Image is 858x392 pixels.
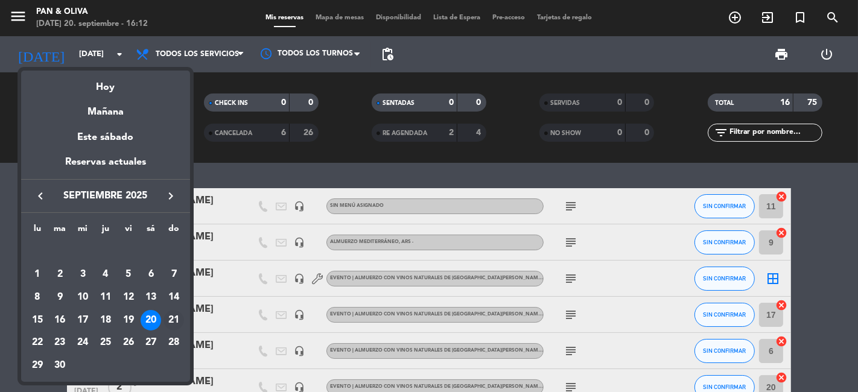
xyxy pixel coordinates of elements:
[72,287,93,308] div: 10
[49,354,72,377] td: 30 de septiembre de 2025
[94,332,117,355] td: 25 de septiembre de 2025
[72,310,93,330] div: 17
[49,309,72,332] td: 16 de septiembre de 2025
[162,263,185,286] td: 7 de septiembre de 2025
[118,287,139,308] div: 12
[21,121,190,154] div: Este sábado
[117,263,140,286] td: 5 de septiembre de 2025
[50,355,71,376] div: 30
[27,332,48,353] div: 22
[139,263,162,286] td: 6 de septiembre de 2025
[71,332,94,355] td: 24 de septiembre de 2025
[50,310,71,330] div: 16
[164,264,184,285] div: 7
[164,287,184,308] div: 14
[21,95,190,120] div: Mañana
[118,310,139,330] div: 19
[33,189,48,203] i: keyboard_arrow_left
[162,286,185,309] td: 14 de septiembre de 2025
[30,188,51,204] button: keyboard_arrow_left
[117,309,140,332] td: 19 de septiembre de 2025
[49,286,72,309] td: 9 de septiembre de 2025
[49,332,72,355] td: 23 de septiembre de 2025
[71,263,94,286] td: 3 de septiembre de 2025
[50,287,71,308] div: 9
[117,332,140,355] td: 26 de septiembre de 2025
[27,355,48,376] div: 29
[118,264,139,285] div: 5
[95,332,116,353] div: 25
[95,310,116,330] div: 18
[118,332,139,353] div: 26
[164,310,184,330] div: 21
[49,263,72,286] td: 2 de septiembre de 2025
[94,263,117,286] td: 4 de septiembre de 2025
[139,332,162,355] td: 27 de septiembre de 2025
[139,309,162,332] td: 20 de septiembre de 2025
[94,309,117,332] td: 18 de septiembre de 2025
[27,264,48,285] div: 1
[71,286,94,309] td: 10 de septiembre de 2025
[160,188,182,204] button: keyboard_arrow_right
[26,309,49,332] td: 15 de septiembre de 2025
[162,309,185,332] td: 21 de septiembre de 2025
[139,286,162,309] td: 13 de septiembre de 2025
[164,189,178,203] i: keyboard_arrow_right
[49,222,72,241] th: martes
[141,332,161,353] div: 27
[51,188,160,204] span: septiembre 2025
[141,287,161,308] div: 13
[141,264,161,285] div: 6
[21,71,190,95] div: Hoy
[72,332,93,353] div: 24
[139,222,162,241] th: sábado
[27,310,48,330] div: 15
[27,287,48,308] div: 8
[94,222,117,241] th: jueves
[26,286,49,309] td: 8 de septiembre de 2025
[162,332,185,355] td: 28 de septiembre de 2025
[95,287,116,308] div: 11
[26,222,49,241] th: lunes
[26,263,49,286] td: 1 de septiembre de 2025
[26,354,49,377] td: 29 de septiembre de 2025
[21,154,190,179] div: Reservas actuales
[50,264,71,285] div: 2
[94,286,117,309] td: 11 de septiembre de 2025
[164,332,184,353] div: 28
[72,264,93,285] div: 3
[141,310,161,330] div: 20
[162,222,185,241] th: domingo
[71,309,94,332] td: 17 de septiembre de 2025
[50,332,71,353] div: 23
[71,222,94,241] th: miércoles
[117,286,140,309] td: 12 de septiembre de 2025
[95,264,116,285] div: 4
[26,332,49,355] td: 22 de septiembre de 2025
[26,241,185,264] td: SEP.
[117,222,140,241] th: viernes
